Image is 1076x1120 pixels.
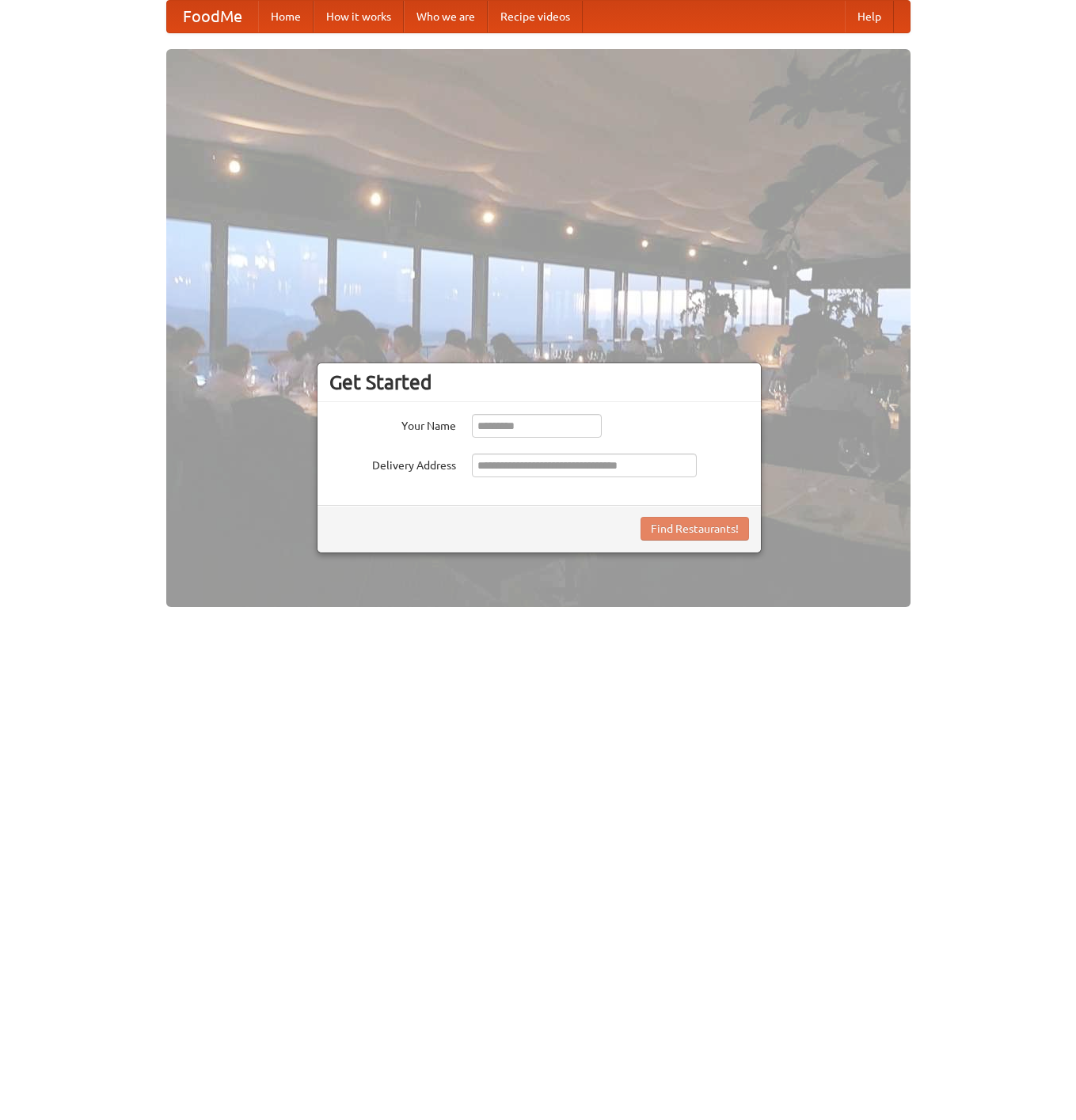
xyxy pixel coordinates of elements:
[167,1,258,32] a: FoodMe
[329,454,456,473] label: Delivery Address
[845,1,894,32] a: Help
[329,370,749,394] h3: Get Started
[404,1,488,32] a: Who we are
[258,1,314,32] a: Home
[329,414,456,434] label: Your Name
[641,517,749,541] button: Find Restaurants!
[314,1,404,32] a: How it works
[488,1,583,32] a: Recipe videos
